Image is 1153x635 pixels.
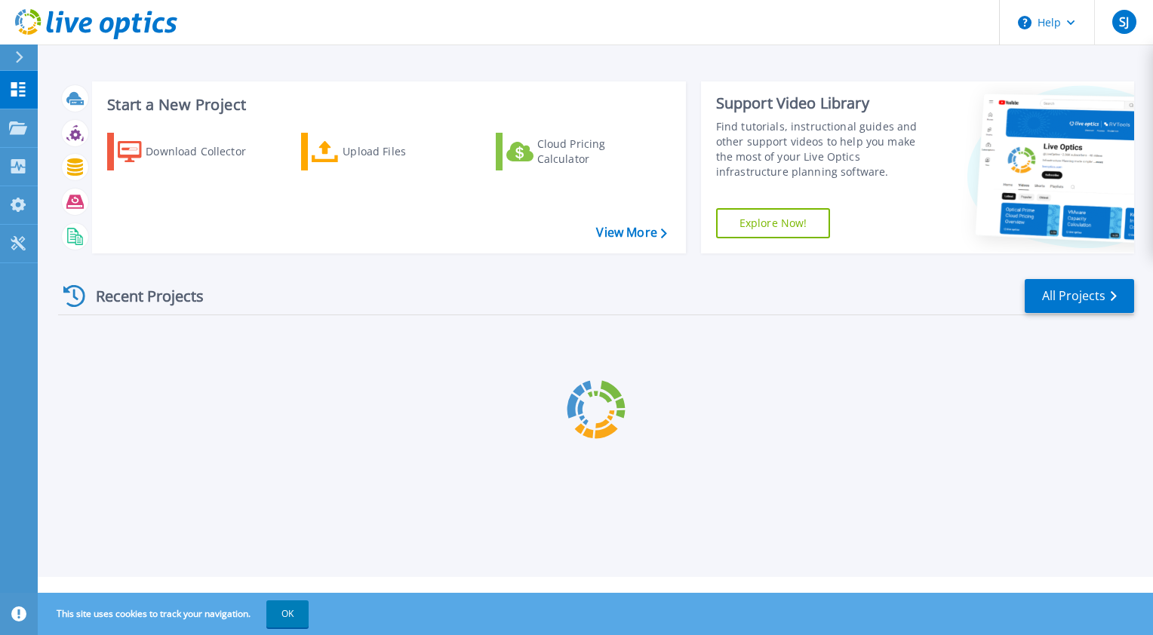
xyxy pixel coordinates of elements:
[107,133,275,170] a: Download Collector
[716,208,831,238] a: Explore Now!
[716,119,933,179] div: Find tutorials, instructional guides and other support videos to help you make the most of your L...
[496,133,664,170] a: Cloud Pricing Calculator
[343,137,463,167] div: Upload Files
[146,137,266,167] div: Download Collector
[266,600,309,627] button: OK
[58,278,224,314] div: Recent Projects
[1119,16,1129,28] span: SJ
[1025,279,1134,313] a: All Projects
[716,94,933,113] div: Support Video Library
[107,97,666,113] h3: Start a New Project
[42,600,309,627] span: This site uses cookies to track your navigation.
[301,133,469,170] a: Upload Files
[537,137,658,167] div: Cloud Pricing Calculator
[596,225,666,240] a: View More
